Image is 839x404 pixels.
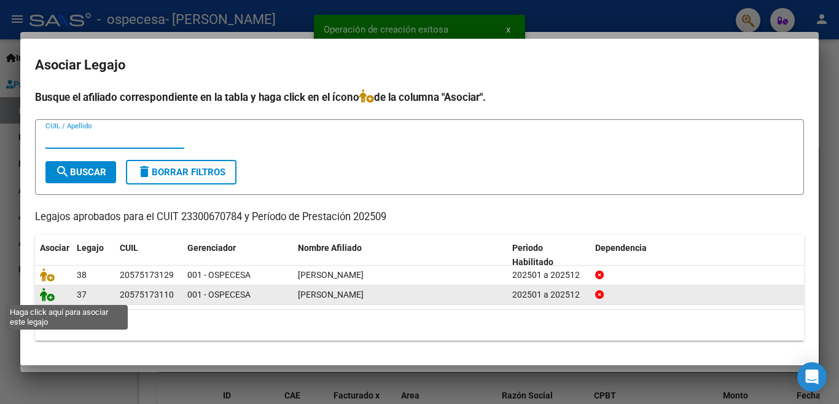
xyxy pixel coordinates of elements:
[35,235,72,275] datatable-header-cell: Asociar
[512,243,553,267] span: Periodo Habilitado
[590,235,805,275] datatable-header-cell: Dependencia
[137,167,225,178] span: Borrar Filtros
[77,290,87,299] span: 37
[77,270,87,280] span: 38
[77,243,104,253] span: Legajo
[187,243,236,253] span: Gerenciador
[187,270,251,280] span: 001 - OSPECESA
[120,288,174,302] div: 20575173110
[35,53,804,77] h2: Asociar Legajo
[55,164,70,179] mat-icon: search
[40,243,69,253] span: Asociar
[298,290,364,299] span: JUANENEA LAUTARO
[35,310,804,341] div: 2 registros
[72,235,115,275] datatable-header-cell: Legajo
[293,235,507,275] datatable-header-cell: Nombre Afiliado
[115,235,182,275] datatable-header-cell: CUIL
[35,210,804,225] p: Legajos aprobados para el CUIT 23300670784 y Período de Prestación 202509
[45,161,116,183] button: Buscar
[55,167,106,178] span: Buscar
[126,160,236,184] button: Borrar Filtros
[512,268,585,282] div: 202501 a 202512
[137,164,152,179] mat-icon: delete
[797,362,827,392] div: Open Intercom Messenger
[595,243,647,253] span: Dependencia
[298,270,364,280] span: JUANENEA FRANCO
[182,235,293,275] datatable-header-cell: Gerenciador
[512,288,585,302] div: 202501 a 202512
[120,268,174,282] div: 20575173129
[35,89,804,105] h4: Busque el afiliado correspondiente en la tabla y haga click en el ícono de la columna "Asociar".
[120,243,138,253] span: CUIL
[507,235,590,275] datatable-header-cell: Periodo Habilitado
[187,290,251,299] span: 001 - OSPECESA
[298,243,362,253] span: Nombre Afiliado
